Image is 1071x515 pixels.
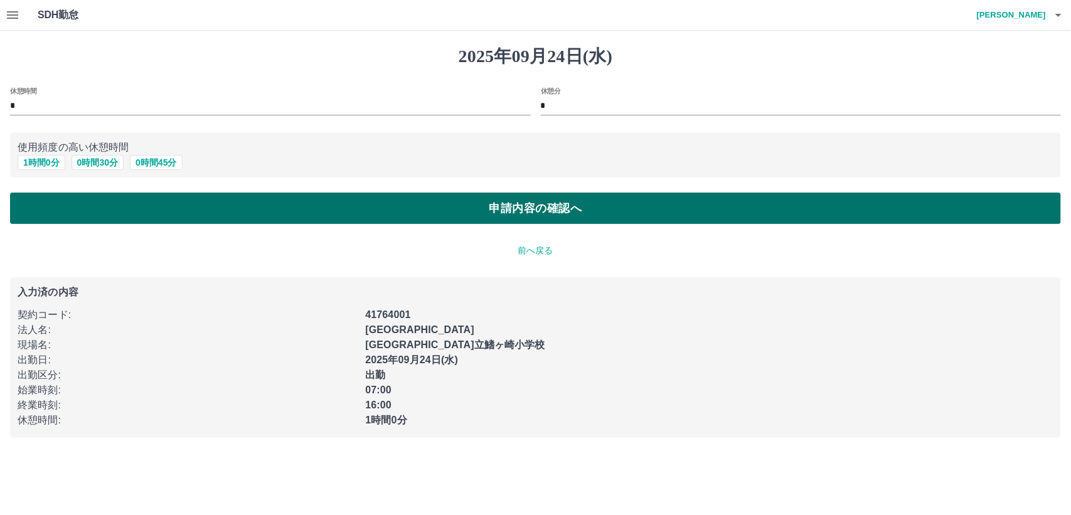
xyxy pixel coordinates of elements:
[72,155,124,170] button: 0時間30分
[18,337,358,353] p: 現場名 :
[365,369,385,380] b: 出勤
[365,339,545,350] b: [GEOGRAPHIC_DATA]立鰭ヶ崎小学校
[18,398,358,413] p: 終業時刻 :
[10,86,36,95] label: 休憩時間
[18,140,1053,155] p: 使用頻度の高い休憩時間
[10,193,1061,224] button: 申請内容の確認へ
[18,413,358,428] p: 休憩時間 :
[365,415,407,425] b: 1時間0分
[365,400,392,410] b: 16:00
[10,244,1061,257] p: 前へ戻る
[130,155,182,170] button: 0時間45分
[365,354,458,365] b: 2025年09月24日(水)
[18,307,358,322] p: 契約コード :
[18,383,358,398] p: 始業時刻 :
[18,287,1053,297] p: 入力済の内容
[18,368,358,383] p: 出勤区分 :
[10,46,1061,67] h1: 2025年09月24日(水)
[18,155,65,170] button: 1時間0分
[365,324,474,335] b: [GEOGRAPHIC_DATA]
[541,86,561,95] label: 休憩分
[18,353,358,368] p: 出勤日 :
[18,322,358,337] p: 法人名 :
[365,309,410,320] b: 41764001
[365,385,392,395] b: 07:00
